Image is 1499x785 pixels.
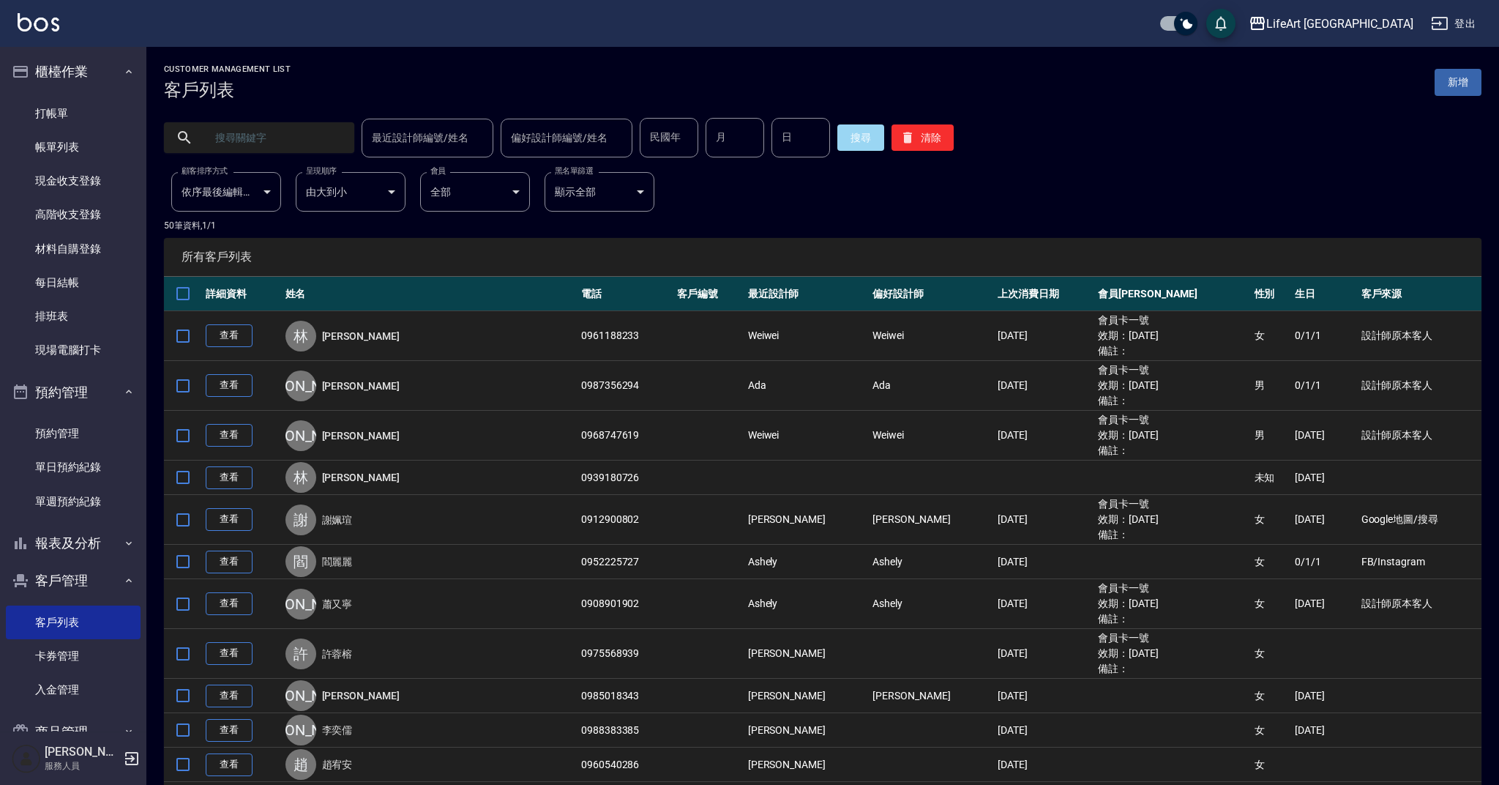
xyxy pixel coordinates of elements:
th: 會員[PERSON_NAME] [1094,277,1250,311]
a: 帳單列表 [6,130,141,164]
ul: 會員卡一號 [1098,362,1246,378]
td: 0985018343 [577,679,673,713]
td: [DATE] [1291,713,1357,748]
div: 由大到小 [296,172,405,212]
ul: 會員卡一號 [1098,496,1246,512]
div: 顯示全部 [545,172,654,212]
button: save [1206,9,1236,38]
a: 查看 [206,374,253,397]
th: 客戶編號 [673,277,744,311]
h3: 客戶列表 [164,80,291,100]
td: 0908901902 [577,579,673,629]
div: [PERSON_NAME] [285,371,316,401]
td: [DATE] [994,713,1094,748]
a: 現場電腦打卡 [6,333,141,367]
td: [DATE] [1291,461,1357,495]
td: 設計師原本客人 [1358,311,1481,361]
td: [DATE] [994,545,1094,579]
a: 李奕儒 [322,723,353,737]
ul: 會員卡一號 [1098,630,1246,646]
td: [PERSON_NAME] [744,748,870,782]
td: Weiwei [744,311,870,361]
ul: 效期： [DATE] [1098,596,1246,611]
th: 電話 [577,277,673,311]
div: 依序最後編輯時間 [171,172,281,212]
a: [PERSON_NAME] [322,329,400,343]
ul: 備註： [1098,343,1246,359]
td: Google地圖/搜尋 [1358,495,1481,545]
td: FB/Instagram [1358,545,1481,579]
td: [DATE] [994,495,1094,545]
div: 全部 [420,172,530,212]
td: 0952225727 [577,545,673,579]
a: 查看 [206,466,253,489]
td: [DATE] [994,361,1094,411]
ul: 效期： [DATE] [1098,646,1246,661]
td: [DATE] [1291,579,1357,629]
td: Ashely [869,579,994,629]
td: 女 [1251,495,1292,545]
a: 謝姵瑄 [322,513,353,527]
ul: 備註： [1098,527,1246,543]
td: Weiwei [744,411,870,461]
td: Weiwei [869,411,994,461]
td: Ashely [744,545,870,579]
td: 0939180726 [577,461,673,495]
a: [PERSON_NAME] [322,688,400,703]
p: 50 筆資料, 1 / 1 [164,219,1481,232]
td: Ashely [869,545,994,579]
div: 許 [285,639,316,669]
th: 偏好設計師 [869,277,994,311]
td: [DATE] [994,579,1094,629]
div: [PERSON_NAME] [285,420,316,451]
td: [DATE] [994,411,1094,461]
td: [PERSON_NAME] [744,679,870,713]
a: 查看 [206,324,253,347]
label: 呈現順序 [306,165,337,176]
a: 單日預約紀錄 [6,450,141,484]
button: 搜尋 [837,124,884,151]
td: [DATE] [1291,679,1357,713]
a: 客戶列表 [6,606,141,639]
a: 蕭又寧 [322,597,353,611]
td: 0960540286 [577,748,673,782]
td: [DATE] [994,748,1094,782]
ul: 會員卡一號 [1098,412,1246,428]
td: [DATE] [994,629,1094,679]
div: 林 [285,462,316,493]
a: 新增 [1435,69,1481,96]
label: 顧客排序方式 [182,165,228,176]
td: 女 [1251,748,1292,782]
td: 女 [1251,545,1292,579]
button: 登出 [1425,10,1481,37]
td: 設計師原本客人 [1358,411,1481,461]
td: 女 [1251,679,1292,713]
a: 查看 [206,551,253,573]
ul: 效期： [DATE] [1098,512,1246,527]
span: 所有客戶列表 [182,250,1464,264]
a: 現金收支登錄 [6,164,141,198]
td: Ada [869,361,994,411]
td: 0988383385 [577,713,673,748]
td: Ada [744,361,870,411]
a: 預約管理 [6,417,141,450]
td: [DATE] [1291,495,1357,545]
td: 0912900802 [577,495,673,545]
td: [DATE] [994,679,1094,713]
a: 趙宥安 [322,757,353,772]
a: [PERSON_NAME] [322,470,400,485]
ul: 備註： [1098,661,1246,677]
a: 材料自購登錄 [6,232,141,266]
img: Logo [18,13,59,31]
td: 0987356294 [577,361,673,411]
div: 謝 [285,505,316,535]
h5: [PERSON_NAME] [45,745,119,759]
div: [PERSON_NAME] [285,589,316,620]
th: 性別 [1251,277,1292,311]
td: 女 [1251,629,1292,679]
ul: 備註： [1098,393,1246,409]
label: 黑名單篩選 [555,165,593,176]
a: 查看 [206,685,253,707]
a: 查看 [206,592,253,615]
th: 上次消費日期 [994,277,1094,311]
